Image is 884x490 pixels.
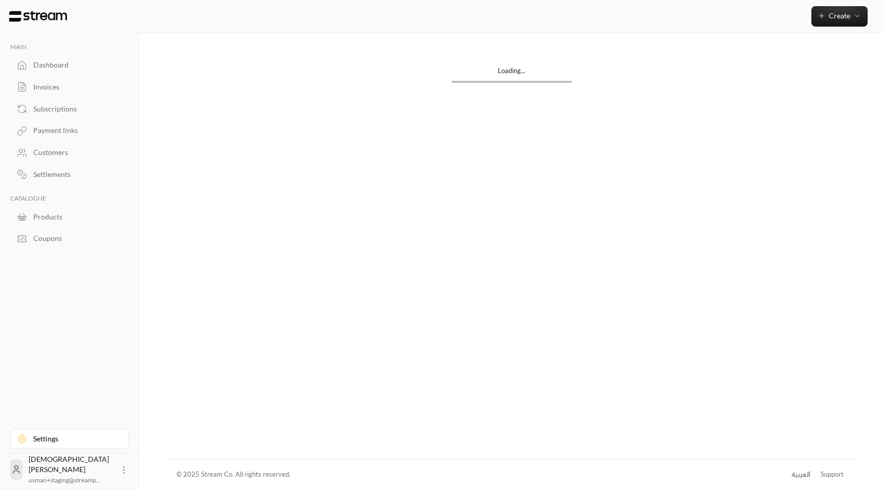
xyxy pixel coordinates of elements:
[791,470,810,480] div: العربية
[33,125,116,136] div: Payment links
[10,165,129,185] a: Settlements
[33,212,116,222] div: Products
[811,6,868,27] button: Create
[10,194,129,203] p: CATALOGUE
[33,60,116,70] div: Dashboard
[8,11,68,22] img: Logo
[10,55,129,75] a: Dashboard
[10,99,129,119] a: Subscriptions
[33,147,116,158] div: Customers
[817,465,847,484] a: Support
[10,77,129,97] a: Invoices
[33,434,116,444] div: Settings
[10,121,129,141] a: Payment links
[10,207,129,227] a: Products
[33,82,116,92] div: Invoices
[10,43,129,51] p: MAIN
[33,104,116,114] div: Subscriptions
[176,470,291,480] div: © 2025 Stream Co. All rights reserved.
[452,66,572,81] div: Loading...
[10,229,129,249] a: Coupons
[829,11,850,20] span: Create
[10,429,129,449] a: Settings
[33,169,116,180] div: Settlements
[29,454,113,485] div: [DEMOGRAPHIC_DATA][PERSON_NAME]
[10,143,129,163] a: Customers
[33,233,116,243] div: Coupons
[29,476,101,484] span: usman+staging@streamp...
